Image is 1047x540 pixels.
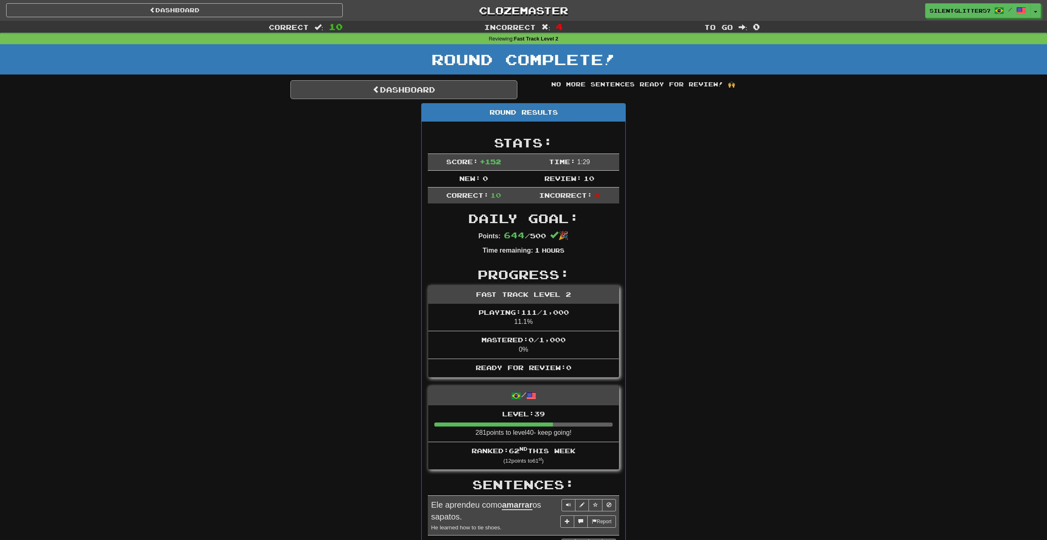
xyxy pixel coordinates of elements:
[479,308,569,316] span: Playing: 111 / 1,000
[562,499,575,511] button: Play sentence audio
[502,500,532,510] u: amarrar
[704,23,733,31] span: To go
[428,212,619,225] h2: Daily Goal:
[589,499,602,511] button: Toggle favorite
[542,247,564,254] small: Hours
[355,3,692,18] a: Clozemaster
[446,158,478,165] span: Score:
[483,247,533,254] strong: Time remaining:
[428,478,619,491] h2: Sentences:
[269,23,309,31] span: Correct
[329,22,343,32] span: 10
[562,499,616,511] div: Sentence controls
[484,23,536,31] span: Incorrect
[560,515,616,528] div: More sentence controls
[519,446,528,452] sup: nd
[428,304,619,332] li: 11.1%
[428,136,619,149] h2: Stats:
[584,174,594,182] span: 10
[739,24,748,31] span: :
[539,191,592,199] span: Incorrect:
[560,515,574,528] button: Add sentence to collection
[594,191,600,199] span: 4
[1008,7,1012,12] span: /
[556,22,563,32] span: 4
[930,7,990,14] span: SilentGlitter5787
[502,410,545,418] span: Level: 39
[290,80,517,99] a: Dashboard
[472,447,575,454] span: Ranked: 62 this week
[428,268,619,281] h2: Progress:
[514,36,559,42] strong: Fast Track Level 2
[925,3,1031,18] a: SilentGlitter5787 /
[541,24,550,31] span: :
[428,286,619,304] div: Fast Track Level 2
[504,232,546,239] span: / 500
[479,233,501,239] strong: Points:
[3,51,1044,68] h1: Round Complete!
[428,331,619,359] li: 0%
[431,500,541,521] span: Ele aprendeu como os sapatos.
[575,499,589,511] button: Edit sentence
[550,231,568,240] span: 🎉
[490,191,501,199] span: 10
[422,104,625,122] div: Round Results
[530,80,757,88] div: No more sentences ready for review! 🙌
[602,499,616,511] button: Toggle ignore
[428,386,619,405] div: /
[476,364,571,371] span: Ready for Review: 0
[504,230,525,240] span: 644
[481,336,566,343] span: Mastered: 0 / 1,000
[539,457,542,461] sup: st
[446,191,489,199] span: Correct:
[315,24,324,31] span: :
[431,524,501,531] small: He learned how to tie shoes.
[544,174,582,182] span: Review:
[6,3,343,17] a: Dashboard
[587,515,616,528] button: Report
[549,158,575,165] span: Time:
[483,174,488,182] span: 0
[428,405,619,442] li: 281 points to level 40 - keep going!
[753,22,760,32] span: 0
[503,458,544,464] small: ( 12 points to 61 )
[577,158,590,165] span: 1 : 29
[480,158,501,165] span: + 152
[535,246,540,254] span: 1
[459,174,481,182] span: New:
